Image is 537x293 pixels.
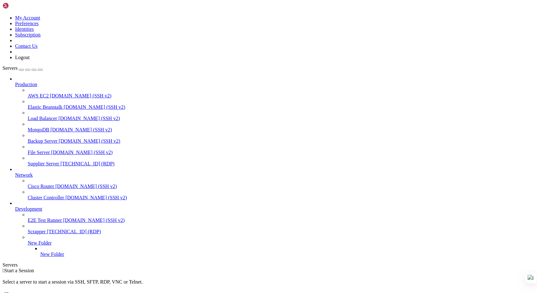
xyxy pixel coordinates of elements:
span:  [3,268,4,273]
a: Supplier Server [TECHNICAL_ID] (RDP) [28,161,534,167]
span: Supplier Server [28,161,59,166]
a: Servers [3,65,43,71]
li: Production [15,76,534,167]
span: New Folder [40,252,64,257]
span: AWS EC2 [28,93,49,98]
span: [DOMAIN_NAME] (SSH v2) [63,218,125,223]
a: Cluster Controller [DOMAIN_NAME] (SSH v2) [28,195,534,201]
li: Development [15,201,534,257]
a: Elastic Beanstalk [DOMAIN_NAME] (SSH v2) [28,104,534,110]
li: Elastic Beanstalk [DOMAIN_NAME] (SSH v2) [28,99,534,110]
a: Backup Server [DOMAIN_NAME] (SSH v2) [28,138,534,144]
li: Cluster Controller [DOMAIN_NAME] (SSH v2) [28,189,534,201]
span: Production [15,82,37,87]
span: Cluster Controller [28,195,64,200]
a: My Account [15,15,40,20]
a: E2E Test Runner [DOMAIN_NAME] (SSH v2) [28,218,534,223]
li: Backup Server [DOMAIN_NAME] (SSH v2) [28,133,534,144]
li: New Folder [28,235,534,257]
a: New Folder [28,240,534,246]
a: Preferences [15,21,39,26]
span: Servers [3,65,18,71]
div: Servers [3,262,534,268]
a: Identities [15,26,34,32]
li: MongoDB [DOMAIN_NAME] (SSH v2) [28,121,534,133]
span: MongoDB [28,127,49,132]
li: Network [15,167,534,201]
span: [DOMAIN_NAME] (SSH v2) [50,93,112,98]
img: Shellngn [3,3,39,9]
a: Network [15,172,534,178]
span: [DOMAIN_NAME] (SSH v2) [59,116,120,121]
li: Supplier Server [TECHNICAL_ID] (RDP) [28,155,534,167]
span: Load Balancer [28,116,57,121]
li: AWS EC2 [DOMAIN_NAME] (SSH v2) [28,87,534,99]
li: Scrapper [TECHNICAL_ID] (RDP) [28,223,534,235]
a: Cisco Router [DOMAIN_NAME] (SSH v2) [28,184,534,189]
span: Development [15,206,42,212]
span: [DOMAIN_NAME] (SSH v2) [50,127,112,132]
span: [DOMAIN_NAME] (SSH v2) [59,138,120,144]
span: Network [15,172,33,178]
a: Development [15,206,534,212]
span: [DOMAIN_NAME] (SSH v2) [55,184,117,189]
span: [DOMAIN_NAME] (SSH v2) [51,150,113,155]
span: [DOMAIN_NAME] (SSH v2) [65,195,127,200]
span: Scrapper [28,229,46,234]
li: Load Balancer [DOMAIN_NAME] (SSH v2) [28,110,534,121]
span: Cisco Router [28,184,54,189]
span: [TECHNICAL_ID] (RDP) [60,161,115,166]
a: Production [15,82,534,87]
a: MongoDB [DOMAIN_NAME] (SSH v2) [28,127,534,133]
a: New Folder [40,252,534,257]
li: Cisco Router [DOMAIN_NAME] (SSH v2) [28,178,534,189]
li: File Server [DOMAIN_NAME] (SSH v2) [28,144,534,155]
a: Load Balancer [DOMAIN_NAME] (SSH v2) [28,116,534,121]
span: E2E Test Runner [28,218,62,223]
span: Backup Server [28,138,58,144]
li: E2E Test Runner [DOMAIN_NAME] (SSH v2) [28,212,534,223]
span: [TECHNICAL_ID] (RDP) [47,229,101,234]
a: Subscription [15,32,41,37]
a: Contact Us [15,43,38,49]
span: [DOMAIN_NAME] (SSH v2) [64,104,126,110]
span: Elastic Beanstalk [28,104,63,110]
a: AWS EC2 [DOMAIN_NAME] (SSH v2) [28,93,534,99]
a: File Server [DOMAIN_NAME] (SSH v2) [28,150,534,155]
span: File Server [28,150,50,155]
li: New Folder [40,246,534,257]
a: Scrapper [TECHNICAL_ID] (RDP) [28,229,534,235]
span: Start a Session [4,268,34,273]
a: Logout [15,55,30,60]
span: New Folder [28,240,52,246]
